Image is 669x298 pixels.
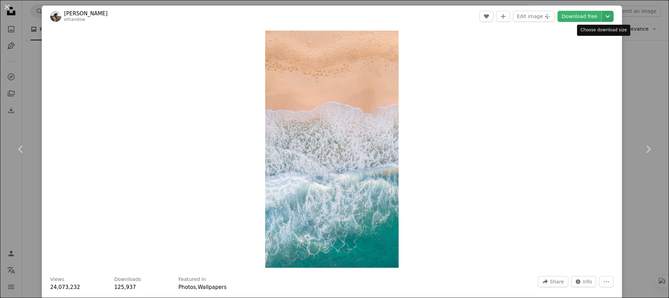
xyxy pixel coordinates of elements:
a: Next [627,116,669,183]
button: Stats about this image [571,276,597,287]
span: 24,073,232 [50,284,80,290]
a: Download free [557,11,601,22]
a: ethandow [64,17,85,22]
span: , [196,284,198,290]
button: Edit image [513,11,555,22]
span: Info [583,276,592,287]
a: Wallpapers [198,284,226,290]
a: Photos [178,284,196,290]
span: 125,937 [114,284,136,290]
span: Share [550,276,564,287]
button: Like [479,11,493,22]
button: Share this image [538,276,568,287]
button: Zoom in on this image [265,31,399,268]
h3: Featured in [178,276,206,283]
button: More Actions [599,276,614,287]
button: Choose download size [602,11,614,22]
img: Go to Ethan Dow's profile [50,11,61,22]
button: Add to Collection [496,11,510,22]
a: [PERSON_NAME] [64,10,108,17]
div: Choose download size [577,25,630,36]
h3: Downloads [114,276,141,283]
h3: Views [50,276,64,283]
img: aerial photography of waves splashing on white sand beach [265,31,399,268]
